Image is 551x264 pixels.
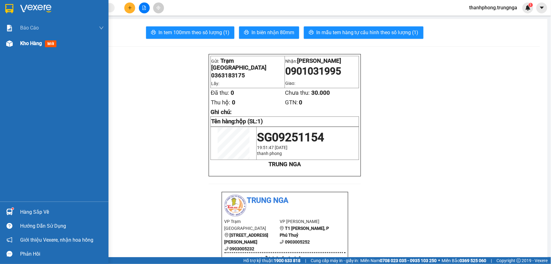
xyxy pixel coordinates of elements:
span: file-add [142,6,146,10]
span: caret-down [539,5,545,11]
img: warehouse-icon [6,40,13,47]
span: Giao: [285,81,295,86]
img: warehouse-icon [6,209,13,215]
span: plus [128,6,132,10]
span: Hỗ trợ kỹ thuật: [243,257,300,264]
strong: TRUNG NGA [269,161,301,168]
span: mới [45,40,56,47]
span: environment [43,34,47,39]
span: 0 [299,99,302,106]
button: printerIn mẫu tem hàng tự cấu hình theo số lượng (1) [304,26,424,39]
p: Gửi: [211,57,284,71]
b: [STREET_ADDRESS][PERSON_NAME] [224,233,269,244]
span: Miền Bắc [442,257,487,264]
button: plus [124,2,135,13]
span: | [305,257,306,264]
span: environment [224,233,229,237]
div: Hướng dẫn sử dụng [20,221,104,231]
li: Trung Nga [3,3,90,15]
span: 0 [231,89,234,96]
span: Lấy: [211,81,219,86]
span: phone [280,240,284,244]
img: icon-new-feature [525,5,531,11]
span: phone [224,247,229,251]
strong: Tên hàng: [211,118,263,125]
span: Báo cáo [20,24,39,32]
li: VP [PERSON_NAME] [43,26,82,33]
strong: 1900 633 818 [274,258,300,263]
button: printerIn tem 100mm theo số lượng (1) [146,26,234,39]
button: file-add [139,2,150,13]
span: Kho hàng [20,40,42,46]
span: printer [244,30,249,36]
span: printer [309,30,314,36]
button: printerIn biên nhận 80mm [239,26,299,39]
span: message [7,251,12,257]
span: Chưa thu: [285,89,310,96]
sup: 1 [529,3,533,7]
sup: 1 [12,208,14,210]
span: environment [280,226,284,230]
span: Ghi chú: [211,109,232,116]
img: logo.jpg [3,3,25,25]
span: aim [156,6,161,10]
span: 19:51:47 [DATE] [257,145,287,150]
span: 30.000 [311,89,330,96]
strong: 0708 023 035 - 0935 103 250 [380,258,437,263]
span: thanhphong.trungnga [464,4,522,11]
span: copyright [517,258,521,263]
img: solution-icon [6,25,13,31]
span: Cung cấp máy in - giấy in: [311,257,359,264]
span: thanh phong [257,151,282,156]
span: question-circle [7,223,12,229]
img: logo-vxr [5,4,13,13]
li: Trung Nga [224,195,345,207]
button: aim [153,2,164,13]
span: SG09251154 [257,130,324,144]
strong: 0369 525 060 [460,258,487,263]
div: Phản hồi [20,249,104,259]
span: down [99,25,104,30]
span: | [491,257,492,264]
span: 0 [232,99,235,106]
span: notification [7,237,12,243]
b: 0903005232 [230,246,255,251]
img: logo.jpg [224,195,246,216]
span: Thu hộ: [211,99,230,106]
span: 0901031995 [285,65,341,77]
span: In mẫu tem hàng tự cấu hình theo số lượng (1) [316,29,419,36]
p: Nhận: [285,57,358,64]
span: [PERSON_NAME] [297,57,341,64]
li: VP [PERSON_NAME] [280,218,335,225]
span: hộp (SL: [236,118,263,125]
span: In tem 100mm theo số lượng (1) [158,29,229,36]
li: VP Trạm [GEOGRAPHIC_DATA] [224,218,280,232]
span: Miền Nam [361,257,437,264]
span: Đã thu: [211,89,229,96]
span: 1) [258,118,263,125]
span: Giới thiệu Vexere, nhận hoa hồng [20,236,93,244]
div: Hàng sắp về [20,207,104,217]
b: T1 [PERSON_NAME], P Phú Thuỷ [280,226,329,238]
span: GTN: [285,99,298,106]
button: caret-down [536,2,547,13]
b: 0903005252 [285,239,310,244]
span: printer [151,30,156,36]
b: T1 [PERSON_NAME], P Phú Thuỷ [43,34,81,53]
span: 1 [530,3,532,7]
li: VP Trạm [GEOGRAPHIC_DATA] [3,26,43,47]
span: ⚪️ [438,259,440,262]
span: 0363183175 [211,72,245,79]
span: In biên nhận 80mm [251,29,294,36]
span: Trạm [GEOGRAPHIC_DATA] [211,57,267,71]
